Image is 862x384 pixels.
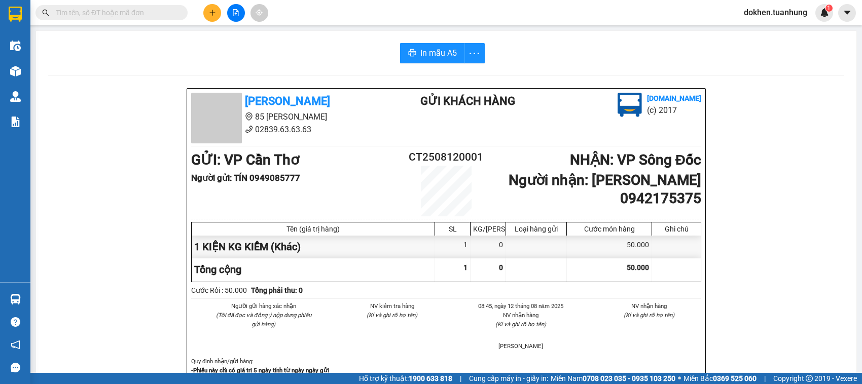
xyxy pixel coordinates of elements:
div: SL [438,225,468,233]
b: Gửi khách hàng [420,95,515,107]
span: 50.000 [627,263,649,272]
span: notification [11,340,20,350]
span: 1 [827,5,831,12]
li: 85 [PERSON_NAME] [191,110,380,123]
span: Miền Nam [551,373,675,384]
i: (Kí và ghi rõ họ tên) [495,321,546,328]
li: NV nhận hàng [469,311,573,320]
span: Hỗ trợ kỹ thuật: [359,373,452,384]
span: more [465,47,484,60]
div: KG/[PERSON_NAME] [473,225,503,233]
li: 08:45, ngày 12 tháng 08 năm 2025 [469,301,573,311]
strong: 0369 525 060 [713,374,757,382]
span: file-add [232,9,239,16]
div: Cước món hàng [569,225,649,233]
span: caret-down [843,8,852,17]
span: dokhen.tuanhung [736,6,815,19]
span: ⚪️ [678,376,681,380]
input: Tìm tên, số ĐT hoặc mã đơn [56,7,175,18]
span: | [460,373,461,384]
strong: 1900 633 818 [409,374,452,382]
li: 02839.63.63.63 [5,35,193,48]
li: 85 [PERSON_NAME] [5,22,193,35]
b: [DOMAIN_NAME] [647,94,701,102]
li: 02839.63.63.63 [191,123,380,136]
i: (Kí và ghi rõ họ tên) [367,312,417,319]
span: phone [245,125,253,133]
span: environment [58,24,66,32]
span: aim [256,9,263,16]
span: 1 [463,263,468,272]
img: warehouse-icon [10,66,21,76]
li: Người gửi hàng xác nhận [211,301,316,311]
li: (c) 2017 [647,104,701,117]
img: logo-vxr [9,7,22,22]
div: 1 KIỆN KG KIỂM (Khác) [192,236,435,258]
img: logo.jpg [618,93,642,117]
li: [PERSON_NAME] [469,341,573,351]
li: NV nhận hàng [597,301,702,311]
div: 1 [435,236,471,258]
b: Người gửi : TÍN 0949085777 [191,173,300,183]
b: NHẬN : VP Sông Đốc [570,151,701,168]
div: 50.000 [567,236,652,258]
b: GỬI : VP Cần Thơ [5,63,113,80]
span: environment [245,112,253,121]
span: Tổng cộng [194,263,241,276]
span: plus [209,9,216,16]
div: Cước Rồi : 50.000 [191,285,247,296]
button: caret-down [838,4,856,22]
button: printerIn mẫu A5 [400,43,465,63]
div: Ghi chú [655,225,698,233]
b: [PERSON_NAME] [245,95,330,107]
b: Tổng phải thu: 0 [251,286,303,294]
span: question-circle [11,317,20,327]
span: | [764,373,766,384]
span: Miền Bắc [684,373,757,384]
div: Tên (giá trị hàng) [194,225,432,233]
div: Loại hàng gửi [509,225,564,233]
strong: -Phiếu này chỉ có giá trị 5 ngày tính từ ngày ngày gửi [191,367,329,374]
img: icon-new-feature [820,8,829,17]
img: warehouse-icon [10,91,21,102]
b: [PERSON_NAME] [58,7,143,19]
i: (Tôi đã đọc và đồng ý nộp dung phiếu gửi hàng) [216,312,311,328]
img: solution-icon [10,117,21,127]
b: GỬI : VP Cần Thơ [191,151,299,168]
span: Cung cấp máy in - giấy in: [469,373,548,384]
span: 0 [499,263,503,272]
span: In mẫu A5 [420,47,457,59]
span: phone [58,37,66,45]
button: more [464,43,485,63]
span: search [42,9,49,16]
button: aim [250,4,268,22]
strong: 0708 023 035 - 0935 103 250 [583,374,675,382]
button: file-add [227,4,245,22]
img: warehouse-icon [10,294,21,304]
button: plus [203,4,221,22]
div: 0 [471,236,506,258]
span: printer [408,49,416,58]
li: NV kiểm tra hàng [340,301,445,311]
b: Người nhận : [PERSON_NAME] 0942175375 [509,172,701,207]
h2: CT2508120001 [404,149,489,166]
span: message [11,363,20,372]
span: copyright [806,375,813,382]
sup: 1 [825,5,833,12]
img: warehouse-icon [10,41,21,51]
i: (Kí và ghi rõ họ tên) [624,312,674,319]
